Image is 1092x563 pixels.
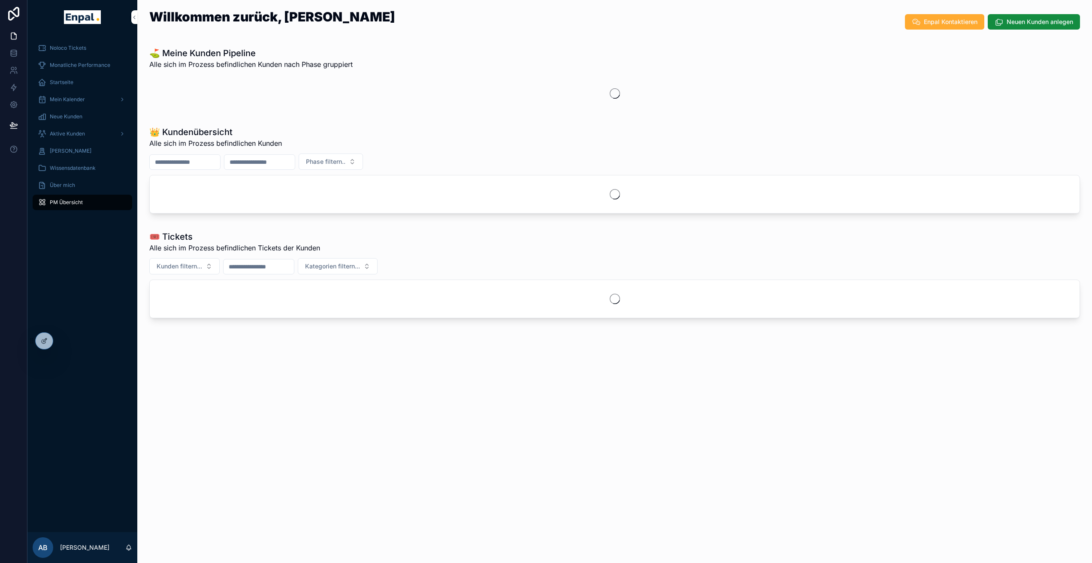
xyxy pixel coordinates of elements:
[305,262,360,271] span: Kategorien filtern...
[50,182,75,189] span: Über mich
[50,96,85,103] span: Mein Kalender
[157,262,202,271] span: Kunden filtern...
[306,157,345,166] span: Phase filtern..
[50,45,86,51] span: Noloco Tickets
[1007,18,1073,26] span: Neuen Kunden anlegen
[50,79,73,86] span: Startseite
[299,154,363,170] button: Select Button
[33,195,132,210] a: PM Übersicht
[905,14,984,30] button: Enpal Kontaktieren
[33,126,132,142] a: Aktive Kunden
[50,165,96,172] span: Wissensdatenbank
[149,10,395,23] h1: Willkommen zurück, [PERSON_NAME]
[60,543,109,552] p: [PERSON_NAME]
[149,258,220,274] button: Select Button
[50,148,91,154] span: [PERSON_NAME]
[33,143,132,159] a: [PERSON_NAME]
[33,57,132,73] a: Monatliche Performance
[149,47,353,59] h1: ⛳ Meine Kunden Pipeline
[149,243,320,253] span: Alle sich im Prozess befindlichen Tickets der Kunden
[64,10,100,24] img: App logo
[38,542,48,553] span: AB
[50,113,82,120] span: Neue Kunden
[33,40,132,56] a: Noloco Tickets
[50,62,110,69] span: Monatliche Performance
[149,126,282,138] h1: 👑 Kundenübersicht
[27,34,137,221] div: scrollable content
[988,14,1080,30] button: Neuen Kunden anlegen
[50,199,83,206] span: PM Übersicht
[298,258,378,274] button: Select Button
[149,231,320,243] h1: 🎟️ Tickets
[33,178,132,193] a: Über mich
[149,138,282,148] span: Alle sich im Prozess befindlichen Kunden
[50,130,85,137] span: Aktive Kunden
[149,59,353,69] span: Alle sich im Prozess befindlichen Kunden nach Phase gruppiert
[33,75,132,90] a: Startseite
[33,92,132,107] a: Mein Kalender
[33,109,132,124] a: Neue Kunden
[33,160,132,176] a: Wissensdatenbank
[924,18,977,26] span: Enpal Kontaktieren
